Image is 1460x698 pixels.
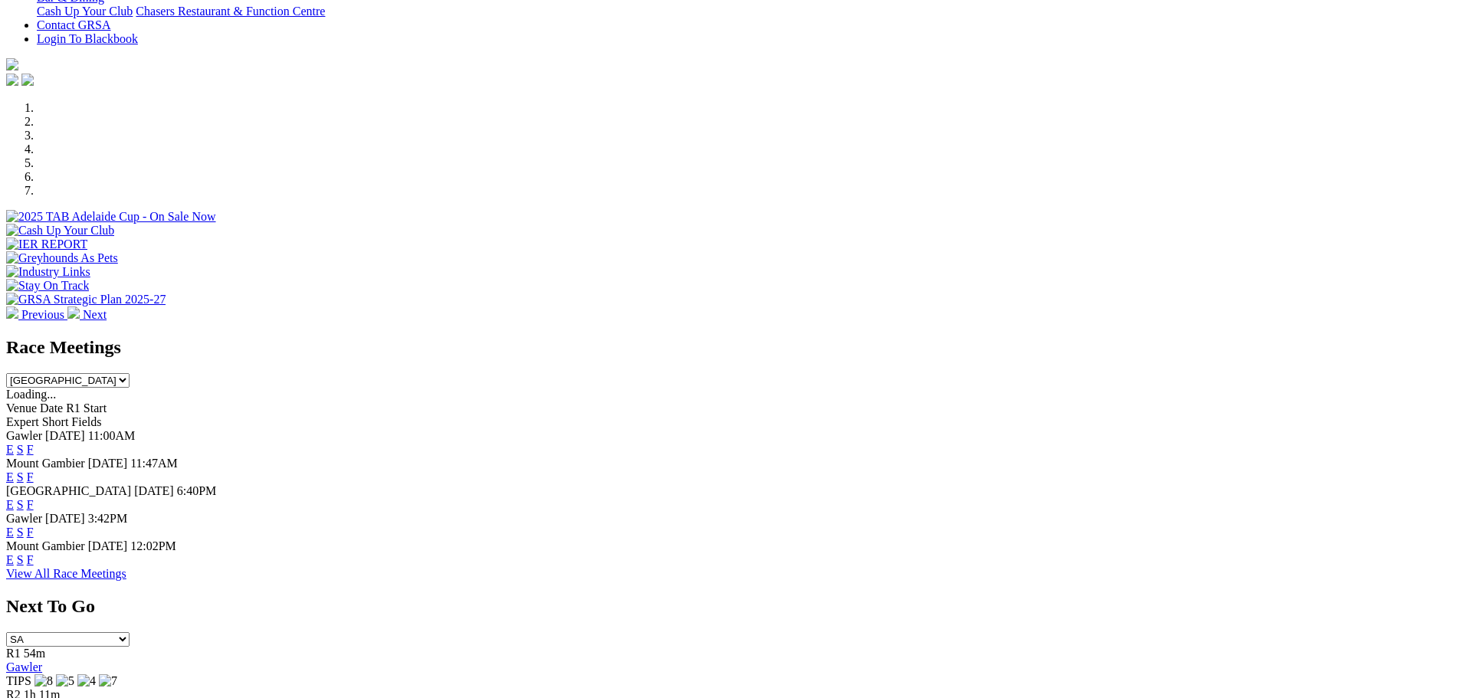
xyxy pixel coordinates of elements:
a: F [27,498,34,511]
div: Bar & Dining [37,5,1454,18]
img: facebook.svg [6,74,18,86]
span: Gawler [6,429,42,442]
span: Next [83,308,107,321]
span: Mount Gambier [6,457,85,470]
img: twitter.svg [21,74,34,86]
img: 2025 TAB Adelaide Cup - On Sale Now [6,210,216,224]
span: TIPS [6,674,31,687]
a: Gawler [6,660,42,673]
img: 7 [99,674,117,688]
a: S [17,470,24,483]
a: Previous [6,308,67,321]
img: Stay On Track [6,279,89,293]
span: [DATE] [88,539,128,552]
a: F [27,553,34,566]
a: Chasers Restaurant & Function Centre [136,5,325,18]
span: 3:42PM [88,512,128,525]
a: F [27,443,34,456]
h2: Next To Go [6,596,1454,617]
span: [GEOGRAPHIC_DATA] [6,484,131,497]
a: Next [67,308,107,321]
a: S [17,443,24,456]
img: Industry Links [6,265,90,279]
img: GRSA Strategic Plan 2025-27 [6,293,166,306]
a: E [6,498,14,511]
a: Contact GRSA [37,18,110,31]
a: E [6,526,14,539]
span: 6:40PM [177,484,217,497]
span: Expert [6,415,39,428]
span: Loading... [6,388,56,401]
a: F [27,526,34,539]
img: Cash Up Your Club [6,224,114,238]
img: chevron-right-pager-white.svg [67,306,80,319]
img: chevron-left-pager-white.svg [6,306,18,319]
span: Fields [71,415,101,428]
span: 11:00AM [88,429,136,442]
span: 11:47AM [130,457,178,470]
span: 54m [24,647,45,660]
span: 12:02PM [130,539,176,552]
img: 5 [56,674,74,688]
span: [DATE] [45,429,85,442]
h2: Race Meetings [6,337,1454,358]
img: 4 [77,674,96,688]
span: Gawler [6,512,42,525]
img: IER REPORT [6,238,87,251]
img: Greyhounds As Pets [6,251,118,265]
span: Venue [6,401,37,415]
span: Previous [21,308,64,321]
span: [DATE] [134,484,174,497]
a: S [17,498,24,511]
span: [DATE] [88,457,128,470]
a: S [17,553,24,566]
span: [DATE] [45,512,85,525]
a: Login To Blackbook [37,32,138,45]
a: E [6,470,14,483]
a: S [17,526,24,539]
span: Date [40,401,63,415]
span: R1 Start [66,401,107,415]
a: Cash Up Your Club [37,5,133,18]
span: Short [42,415,69,428]
a: E [6,443,14,456]
span: R1 [6,647,21,660]
span: Mount Gambier [6,539,85,552]
a: E [6,553,14,566]
img: logo-grsa-white.png [6,58,18,70]
a: F [27,470,34,483]
a: View All Race Meetings [6,567,126,580]
img: 8 [34,674,53,688]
